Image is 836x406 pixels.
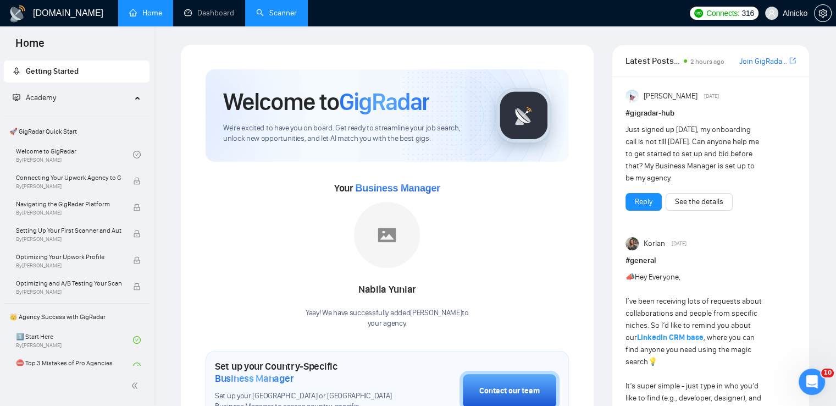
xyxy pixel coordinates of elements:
[5,306,148,328] span: 👑 Agency Success with GigRadar
[16,251,121,262] span: Optimizing Your Upwork Profile
[13,67,20,75] span: rocket
[625,237,639,250] img: Korlan
[496,88,551,143] img: gigradar-logo.png
[648,357,657,366] span: 💡
[16,199,121,210] span: Navigating the GigRadar Platform
[5,120,148,142] span: 🚀 GigRadar Quick Start
[694,9,703,18] img: upwork-logo.png
[129,8,162,18] a: homeHome
[9,5,26,23] img: logo
[16,142,133,167] a: Welcome to GigRadarBy[PERSON_NAME]
[133,177,141,185] span: lock
[625,107,796,119] h1: # gigradar-hub
[643,90,697,102] span: [PERSON_NAME]
[16,210,121,216] span: By [PERSON_NAME]
[339,87,429,117] span: GigRadar
[625,272,635,282] span: 📣
[13,93,56,102] span: Academy
[16,225,121,236] span: Setting Up Your First Scanner and Auto-Bidder
[675,196,723,208] a: See the details
[625,193,662,211] button: Reply
[26,67,79,76] span: Getting Started
[741,7,754,19] span: 316
[821,369,834,377] span: 10
[789,56,796,66] a: export
[672,239,686,249] span: [DATE]
[814,9,832,18] a: setting
[739,56,787,68] a: Join GigRadar Slack Community
[666,193,733,211] button: See the details
[133,283,141,290] span: lock
[16,289,121,295] span: By [PERSON_NAME]
[16,278,121,289] span: Optimizing and A/B Testing Your Scanner for Better Results
[16,354,133,378] a: ⛔ Top 3 Mistakes of Pro Agencies
[306,281,469,299] div: Nabila Yuniar
[16,183,121,190] span: By [PERSON_NAME]
[133,256,141,264] span: lock
[256,8,297,18] a: searchScanner
[4,61,150,83] li: Getting Started
[814,4,832,22] button: setting
[704,91,719,101] span: [DATE]
[690,58,724,65] span: 2 hours ago
[789,56,796,65] span: export
[131,380,142,391] span: double-left
[625,124,762,184] div: Just signed up [DATE], my onboarding call is not till [DATE]. Can anyone help me to get started t...
[355,183,440,194] span: Business Manager
[815,9,831,18] span: setting
[215,372,294,385] span: Business Manager
[625,255,796,267] h1: # general
[334,182,440,194] span: Your
[133,151,141,158] span: check-circle
[799,369,825,395] iframe: Intercom live chat
[625,54,680,68] span: Latest Posts from the GigRadar Community
[706,7,739,19] span: Connects:
[306,308,469,329] div: Yaay! We have successfully added [PERSON_NAME] to
[223,87,429,117] h1: Welcome to
[223,123,479,144] span: We're excited to have you on board. Get ready to streamline your job search, unlock new opportuni...
[13,94,20,101] span: fund-projection-screen
[26,93,56,102] span: Academy
[133,336,141,344] span: check-circle
[16,262,121,269] span: By [PERSON_NAME]
[768,9,776,17] span: user
[637,333,704,342] a: LinkedIn CRM base
[16,236,121,243] span: By [PERSON_NAME]
[133,230,141,238] span: lock
[643,238,665,250] span: Korlan
[16,328,133,352] a: 1️⃣ Start HereBy[PERSON_NAME]
[215,360,405,385] h1: Set up your Country-Specific
[133,363,141,370] span: check-circle
[479,385,540,397] div: Contact our team
[133,204,141,211] span: lock
[16,172,121,183] span: Connecting Your Upwork Agency to GigRadar
[635,196,652,208] a: Reply
[354,202,420,268] img: placeholder.png
[625,90,639,103] img: Anisuzzaman Khan
[7,35,53,58] span: Home
[184,8,234,18] a: dashboardDashboard
[306,319,469,329] p: your agency .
